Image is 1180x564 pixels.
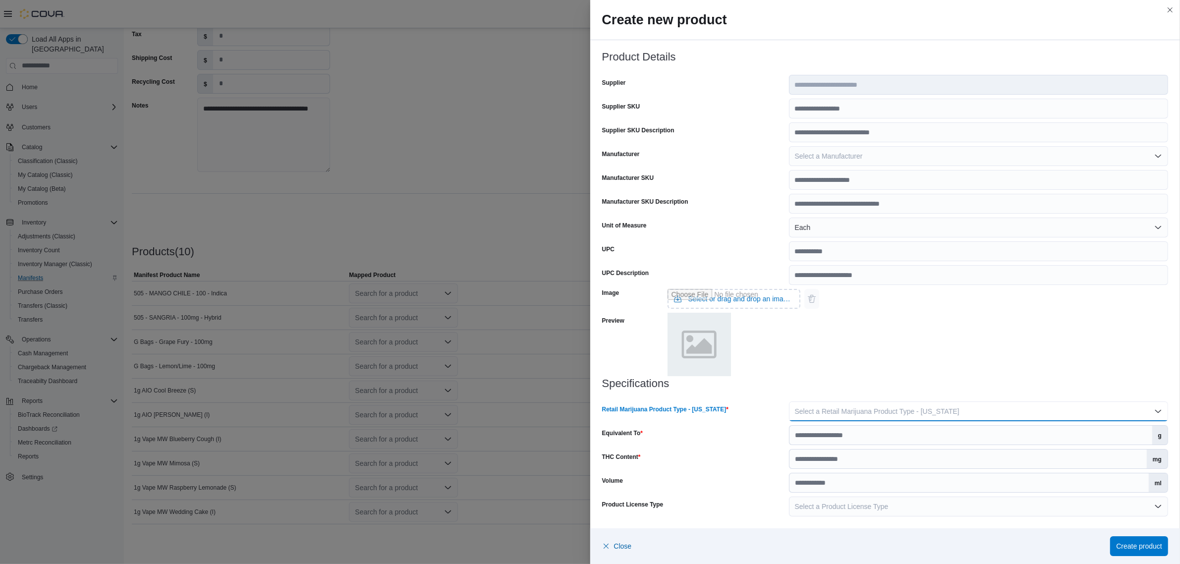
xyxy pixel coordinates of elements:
button: Create product [1110,536,1168,556]
label: Supplier SKU Description [602,126,674,134]
label: Image [602,289,619,297]
label: Equivalent To [602,429,643,437]
label: Preview [602,317,624,325]
h3: Specifications [602,378,1169,390]
label: ml [1149,473,1168,492]
label: mg [1147,450,1168,468]
label: UPC [602,245,615,253]
label: Manufacturer SKU Description [602,198,688,206]
button: Each [789,218,1168,237]
input: Use aria labels when no actual label is in use [668,289,800,309]
h3: Product Details [602,51,1169,63]
span: Select a Product License Type [795,503,889,510]
button: Select a Manufacturer [789,146,1168,166]
label: g [1152,426,1168,445]
label: Product License Type [602,501,664,508]
span: Create product [1116,541,1162,551]
label: UPC Description [602,269,649,277]
span: Select a Manufacturer [795,152,863,160]
button: Close [602,536,632,556]
button: Select a Product License Type [789,497,1168,516]
button: Close this dialog [1164,4,1176,16]
label: Volume [602,477,623,485]
label: Supplier SKU [602,103,640,111]
label: Manufacturer [602,150,640,158]
img: placeholder.png [668,313,731,376]
label: Manufacturer SKU [602,174,654,182]
label: Retail Marijuana Product Type - [US_STATE] [602,405,729,413]
button: Select a Retail Marijuana Product Type - [US_STATE] [789,401,1168,421]
label: THC Content [602,453,641,461]
span: Select a Retail Marijuana Product Type - [US_STATE] [795,407,959,415]
span: Close [614,541,632,551]
h2: Create new product [602,12,1169,28]
label: Supplier [602,79,626,87]
label: Unit of Measure [602,222,647,229]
